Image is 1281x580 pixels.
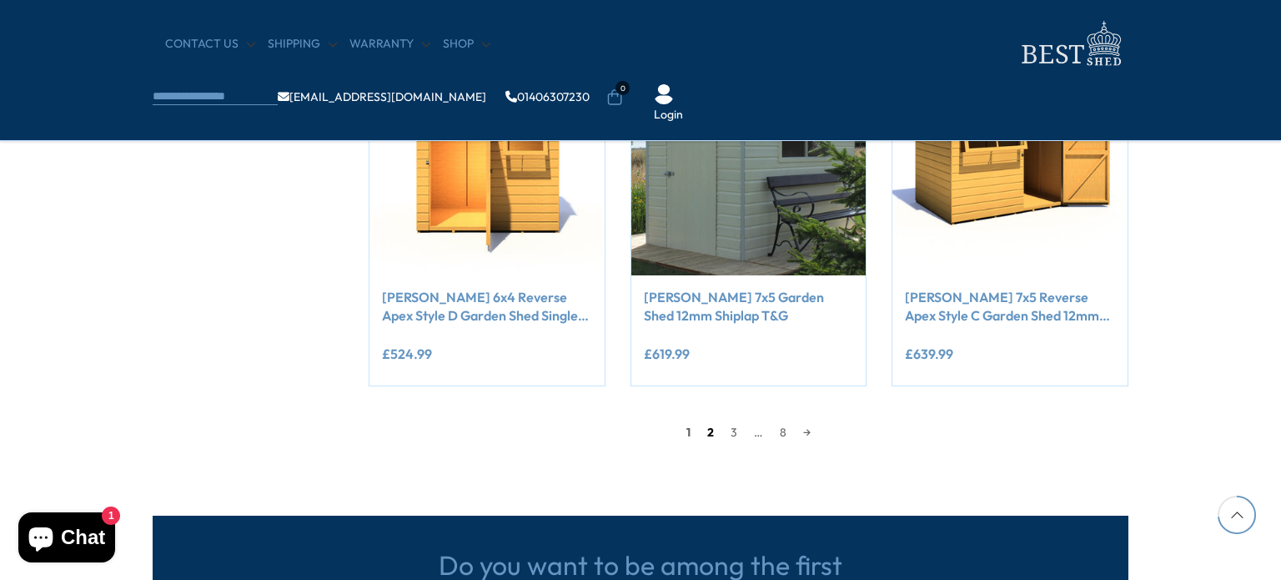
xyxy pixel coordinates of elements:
a: [EMAIL_ADDRESS][DOMAIN_NAME] [278,91,486,103]
a: Shop [443,36,490,53]
a: [PERSON_NAME] 7x5 Garden Shed 12mm Shiplap T&G [644,288,854,325]
a: [PERSON_NAME] 7x5 Reverse Apex Style C Garden Shed 12mm Shiplap T&G [905,288,1115,325]
ins: £619.99 [644,347,690,361]
span: … [746,420,771,445]
img: logo [1012,17,1128,71]
span: 1 [678,420,699,445]
a: [PERSON_NAME] 6x4 Reverse Apex Style D Garden Shed Single Door 12mm T&G [382,288,592,325]
a: Login [654,107,683,124]
a: Shipping [268,36,337,53]
img: User Icon [654,84,674,104]
a: → [795,420,819,445]
ins: £639.99 [905,347,953,361]
span: 0 [615,81,630,95]
a: Warranty [349,36,430,53]
ins: £524.99 [382,347,432,361]
inbox-online-store-chat: Shopify online store chat [13,512,120,567]
a: 8 [771,420,795,445]
a: 0 [606,89,623,106]
a: 3 [722,420,746,445]
a: 01406307230 [505,91,590,103]
a: CONTACT US [165,36,255,53]
a: 2 [699,420,722,445]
